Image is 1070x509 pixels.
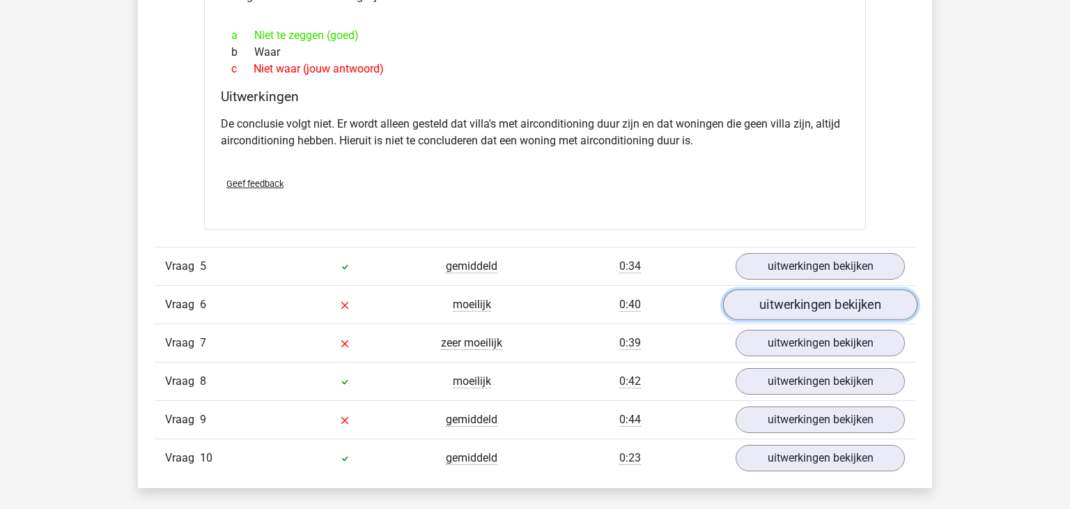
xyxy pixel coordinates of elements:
[221,27,849,44] div: Niet te zeggen (goed)
[165,335,200,351] span: Vraag
[221,89,849,105] h4: Uitwerkingen
[736,445,905,471] a: uitwerkingen bekijken
[441,336,502,350] span: zeer moeilijk
[200,413,206,426] span: 9
[200,298,206,311] span: 6
[736,407,905,433] a: uitwerkingen bekijken
[200,259,206,273] span: 5
[446,259,497,273] span: gemiddeld
[619,298,641,312] span: 0:40
[221,61,849,77] div: Niet waar (jouw antwoord)
[221,44,849,61] div: Waar
[231,27,254,44] span: a
[165,296,200,313] span: Vraag
[200,336,206,349] span: 7
[200,374,206,388] span: 8
[231,44,254,61] span: b
[446,451,497,465] span: gemiddeld
[453,374,491,388] span: moeilijk
[165,258,200,275] span: Vraag
[619,259,641,273] span: 0:34
[231,61,254,77] span: c
[619,336,641,350] span: 0:39
[619,374,641,388] span: 0:42
[736,253,905,280] a: uitwerkingen bekijken
[165,450,200,466] span: Vraag
[723,290,917,321] a: uitwerkingen bekijken
[446,413,497,427] span: gemiddeld
[619,451,641,465] span: 0:23
[200,451,212,464] span: 10
[165,411,200,428] span: Vraag
[165,373,200,390] span: Vraag
[736,368,905,395] a: uitwerkingen bekijken
[221,116,849,149] p: De conclusie volgt niet. Er wordt alleen gesteld dat villa's met airconditioning duur zijn en dat...
[619,413,641,427] span: 0:44
[226,178,284,189] span: Geef feedback
[453,298,491,312] span: moeilijk
[736,330,905,356] a: uitwerkingen bekijken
